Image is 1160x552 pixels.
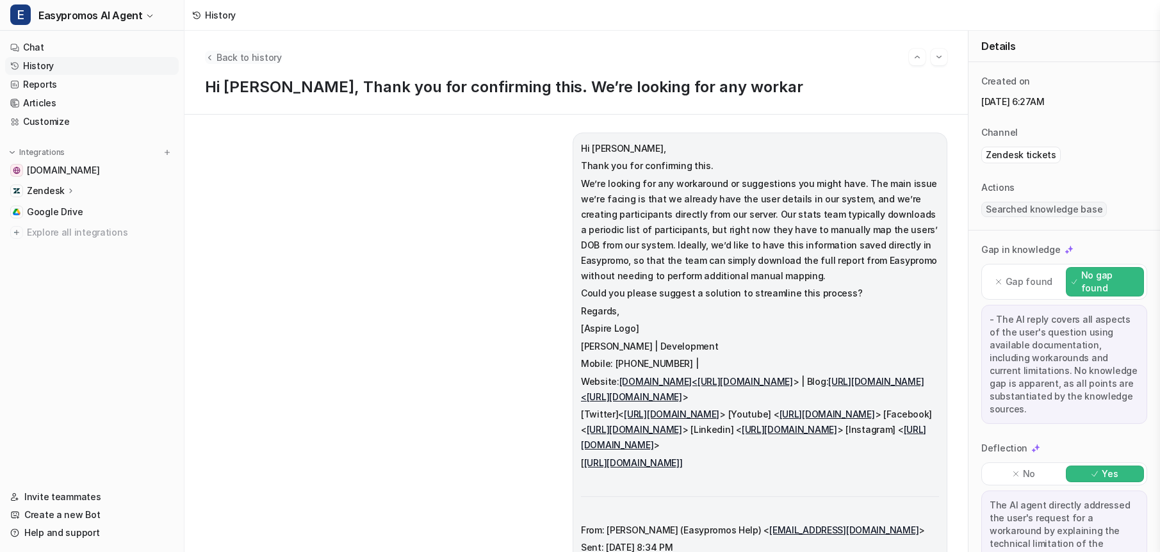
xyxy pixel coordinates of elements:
[1023,467,1035,480] p: No
[13,208,20,216] img: Google Drive
[780,409,875,419] a: [URL][DOMAIN_NAME]
[8,148,17,157] img: expand menu
[10,4,31,25] span: E
[13,187,20,195] img: Zendesk
[913,51,922,63] img: Previous session
[581,176,939,284] p: We’re looking for any workaround or suggestions you might have. The main issue we’re facing is th...
[27,164,99,177] span: [DOMAIN_NAME]
[986,149,1056,161] p: Zendesk tickets
[205,8,236,22] div: History
[27,184,65,197] p: Zendesk
[619,376,793,387] a: [DOMAIN_NAME]<[URL][DOMAIN_NAME]
[931,49,947,65] button: Go to next session
[769,524,919,535] a: [EMAIL_ADDRESS][DOMAIN_NAME]
[981,95,1147,108] p: [DATE] 6:27AM
[216,51,282,64] span: Back to history
[1081,269,1138,295] p: No gap found
[624,409,719,419] a: [URL][DOMAIN_NAME]
[5,94,179,112] a: Articles
[584,457,683,468] a: [URL][DOMAIN_NAME]]
[1102,467,1118,480] p: Yes
[935,51,944,63] img: Next session
[10,226,23,239] img: explore all integrations
[981,305,1147,424] div: - The AI reply covers all aspects of the user's question using available documentation, including...
[27,222,174,243] span: Explore all integrations
[587,424,682,435] a: [URL][DOMAIN_NAME]
[5,57,179,75] a: History
[909,49,926,65] button: Go to previous session
[968,31,1160,62] div: Details
[19,147,65,158] p: Integrations
[5,506,179,524] a: Create a new Bot
[5,76,179,93] a: Reports
[38,6,142,24] span: Easypromos AI Agent
[581,321,939,336] p: [Aspire Logo]
[581,158,939,174] p: Thank you for confirming this.
[581,523,939,538] p: From: [PERSON_NAME] (Easypromos Help) < >
[5,38,179,56] a: Chat
[205,51,282,64] button: Back to history
[581,339,939,354] p: [PERSON_NAME] | Development
[742,424,837,435] a: [URL][DOMAIN_NAME]
[5,113,179,131] a: Customize
[5,488,179,506] a: Invite teammates
[981,442,1027,455] p: Deflection
[581,376,924,402] a: [URL][DOMAIN_NAME]<[URL][DOMAIN_NAME]
[5,203,179,221] a: Google DriveGoogle Drive
[581,374,939,405] p: Website: > | Blog: >
[581,455,939,471] p: [
[5,161,179,179] a: www.easypromosapp.com[DOMAIN_NAME]
[581,286,939,301] p: Could you please suggest a solution to streamline this process?
[13,166,20,174] img: www.easypromosapp.com
[981,202,1107,217] span: Searched knowledge base
[5,146,69,159] button: Integrations
[581,407,939,453] p: [Twitter]< > [Youtube] < > [Facebook] < > [Linkedin] < > [Instagram] < >
[163,148,172,157] img: menu_add.svg
[981,181,1015,194] p: Actions
[981,75,1030,88] p: Created on
[981,243,1061,256] p: Gap in knowledge
[5,524,179,542] a: Help and support
[581,141,939,156] p: Hi [PERSON_NAME],
[27,206,83,218] span: Google Drive
[5,223,179,241] a: Explore all integrations
[205,78,947,96] p: Hi [PERSON_NAME], Thank you for confirming this. We’re looking for any workar
[981,126,1018,139] p: Channel
[581,356,939,371] p: Mobile: [PHONE_NUMBER] |
[581,304,939,319] p: Regards,
[1006,275,1052,288] p: Gap found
